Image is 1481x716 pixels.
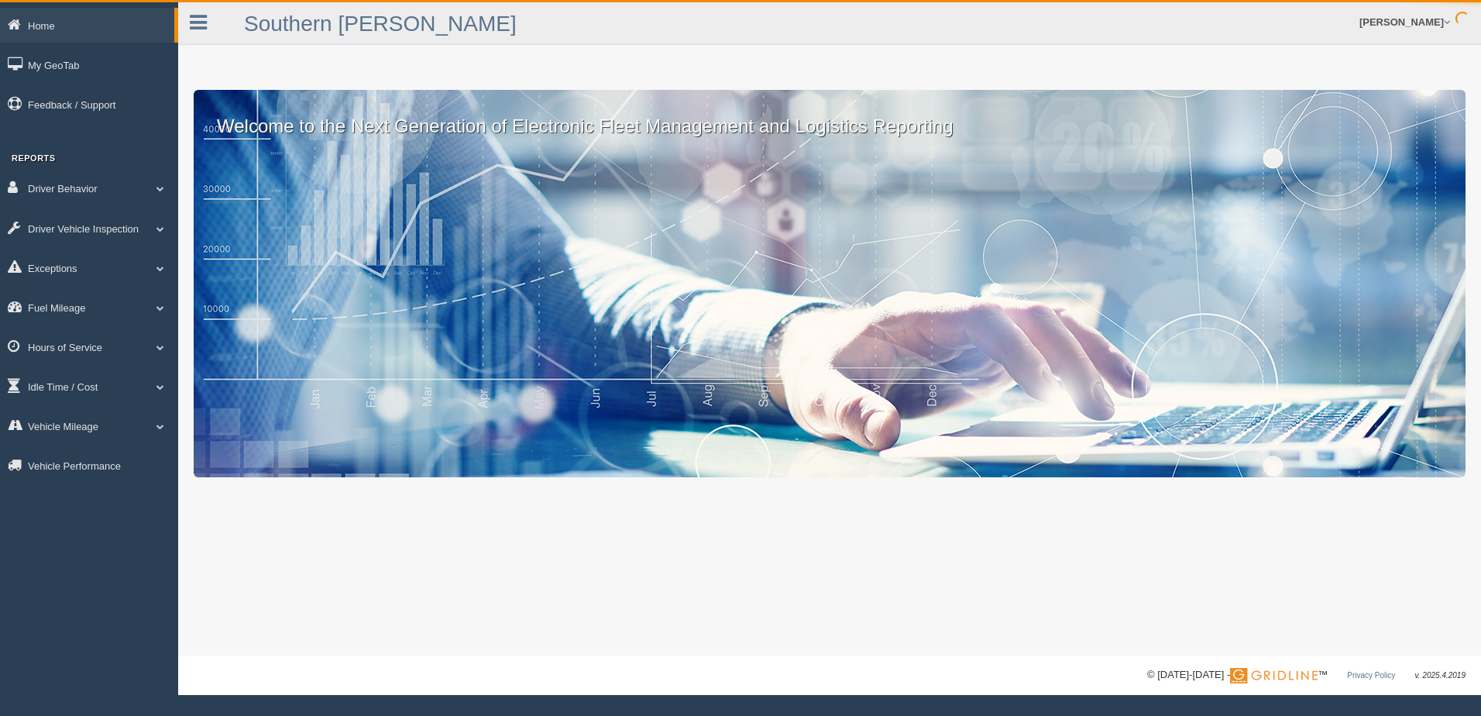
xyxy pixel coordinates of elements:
p: Welcome to the Next Generation of Electronic Fleet Management and Logistics Reporting [194,90,1466,139]
img: Gridline [1230,668,1318,683]
a: Privacy Policy [1347,671,1395,680]
a: Southern [PERSON_NAME] [244,12,517,36]
div: © [DATE]-[DATE] - ™ [1147,667,1466,683]
span: v. 2025.4.2019 [1415,671,1466,680]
